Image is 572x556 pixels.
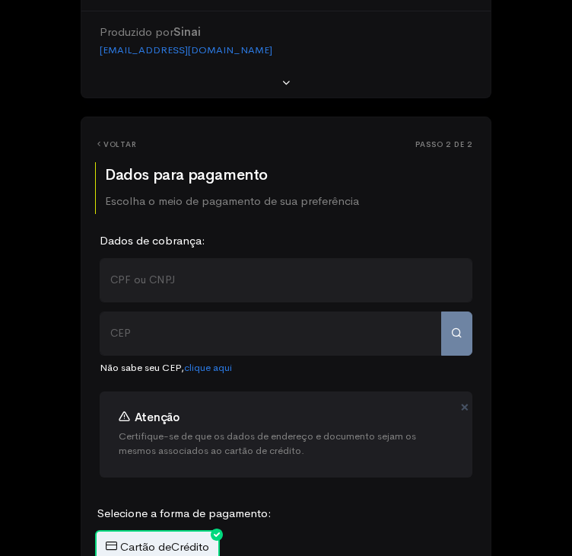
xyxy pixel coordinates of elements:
h4: Atenção [119,411,453,424]
p: Escolha o meio de pagamento de sua preferência [105,193,359,210]
p: Produzido por [100,24,472,41]
label: Dados de cobrança: [100,232,205,250]
h2: Dados para pagamento [105,167,359,184]
a: voltar [95,140,137,149]
span: × [460,396,469,418]
strong: Sinai [173,24,201,39]
span: Cartão de [120,539,171,554]
a: [EMAIL_ADDRESS][DOMAIN_NAME] [100,43,272,56]
a: clique aqui [184,361,232,374]
input: CEP [100,312,442,356]
button: Close [460,399,469,417]
input: CPF ou CNPJ [100,258,472,302]
label: Selecione a forma de pagamento: [97,505,272,522]
p: Certifique-se de que os dados de endereço e documento sejam os mesmos associados ao cartão de cré... [119,429,453,459]
h6: Passo 2 de 2 [415,140,472,149]
p: Não sabe seu CEP, [100,358,472,375]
